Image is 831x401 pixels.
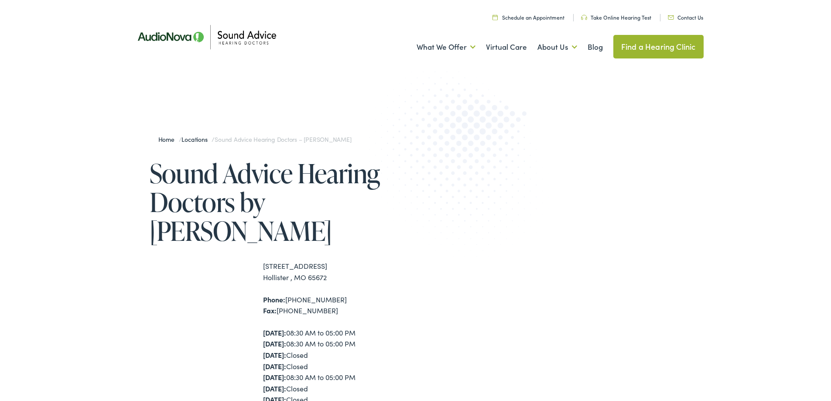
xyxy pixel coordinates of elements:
a: Home [158,135,179,144]
a: Contact Us [668,14,703,21]
img: Calendar icon in a unique green color, symbolizing scheduling or date-related features. [492,14,498,20]
a: Take Online Hearing Test [581,14,651,21]
strong: Fax: [263,305,277,315]
strong: Phone: [263,295,285,304]
div: [STREET_ADDRESS] Hollister , MO 65672 [263,260,416,283]
a: Locations [181,135,212,144]
span: Sound Advice Hearing Doctors – [PERSON_NAME] [215,135,351,144]
span: / / [158,135,352,144]
strong: [DATE]: [263,372,286,382]
a: Find a Hearing Clinic [613,35,704,58]
strong: [DATE]: [263,339,286,348]
h1: Sound Advice Hearing Doctors by [PERSON_NAME] [150,159,416,245]
strong: [DATE]: [263,361,286,371]
strong: [DATE]: [263,384,286,393]
a: Blog [588,31,603,63]
a: Schedule an Appointment [492,14,564,21]
a: About Us [537,31,577,63]
img: Headphone icon in a unique green color, suggesting audio-related services or features. [581,15,587,20]
a: What We Offer [417,31,475,63]
strong: [DATE]: [263,350,286,360]
strong: [DATE]: [263,328,286,337]
a: Virtual Care [486,31,527,63]
img: Icon representing mail communication in a unique green color, indicative of contact or communicat... [668,15,674,20]
div: [PHONE_NUMBER] [PHONE_NUMBER] [263,294,416,316]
